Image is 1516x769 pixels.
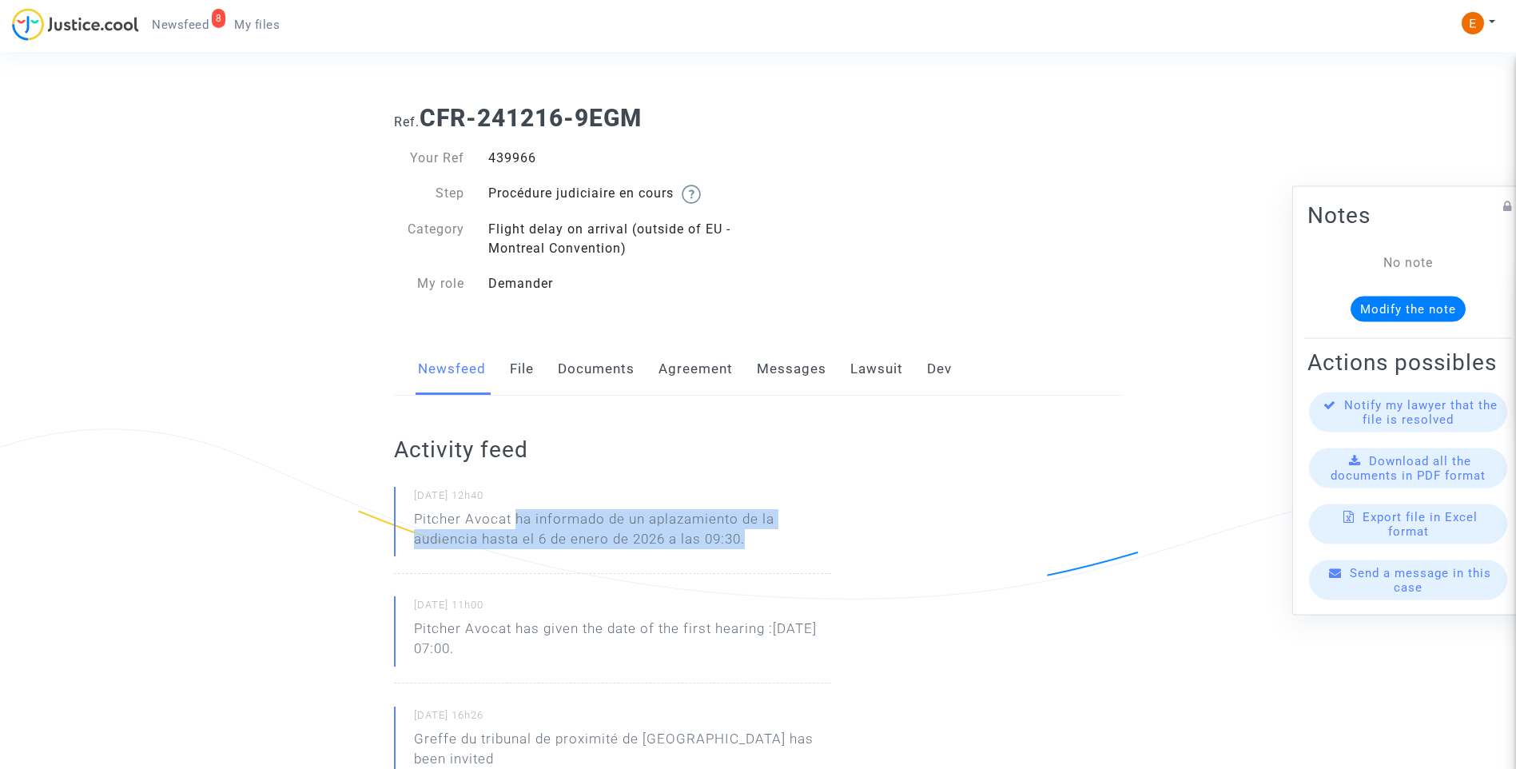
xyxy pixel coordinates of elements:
[927,343,952,396] a: Dev
[414,509,831,557] p: Pitcher Avocat ha informado de un aplazamiento de la audiencia hasta el 6 de enero de 2026 a las ...
[510,343,534,396] a: File
[382,184,476,204] div: Step
[476,274,758,293] div: Demander
[1307,349,1509,377] h2: Actions possibles
[212,9,226,28] div: 8
[221,13,292,37] a: My files
[152,18,209,32] span: Newsfeed
[1307,201,1509,229] h2: Notes
[12,8,139,41] img: jc-logo.svg
[139,13,221,37] a: 8Newsfeed
[414,598,831,619] small: [DATE] 11h00
[1363,510,1478,539] span: Export file in Excel format
[382,274,476,293] div: My role
[1350,566,1491,595] span: Send a message in this case
[757,343,826,396] a: Messages
[1344,398,1498,427] span: Notify my lawyer that the file is resolved
[476,149,758,168] div: 439966
[382,149,476,168] div: Your Ref
[659,343,733,396] a: Agreement
[1462,12,1484,34] img: ACg8ocIeiFvHKe4dA5oeRFd_CiCnuxWUEc1A2wYhRJE3TTWt=s96-c
[382,220,476,258] div: Category
[414,488,831,509] small: [DATE] 12h40
[1331,454,1486,483] span: Download all the documents in PDF format
[418,343,486,396] a: Newsfeed
[234,18,280,32] span: My files
[558,343,635,396] a: Documents
[394,436,831,464] h2: Activity feed
[420,104,642,132] b: CFR-241216-9EGM
[850,343,903,396] a: Lawsuit
[394,114,420,129] span: Ref.
[1351,297,1466,322] button: Modify the note
[476,220,758,258] div: Flight delay on arrival (outside of EU - Montreal Convention)
[414,708,831,729] small: [DATE] 16h26
[682,185,701,204] img: help.svg
[476,184,758,204] div: Procédure judiciaire en cours
[414,619,831,667] p: Pitcher Avocat has given the date of the first hearing :[DATE] 07:00.
[1331,253,1485,273] div: No note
